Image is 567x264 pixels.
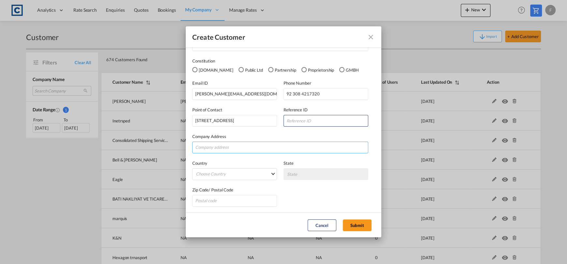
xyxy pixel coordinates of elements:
[364,31,377,44] button: icon-close fg-AAA8AD
[192,187,277,193] label: Zip Code/ Postal Code
[192,66,233,73] md-radio-button: Pvt.Ltd
[192,80,277,86] label: Email ID
[367,33,375,41] md-icon: icon-close fg-AAA8AD
[283,88,368,100] input: 92 308 4217320
[192,133,368,140] label: Company Address
[339,66,359,73] md-radio-button: GMBH
[283,106,368,113] label: Reference ID
[283,168,368,180] md-select: {{(ctrl.parent.shipperInfo.viewShipper && !ctrl.parent.shipperInfo.state) ? 'N/A' : 'State' }}
[301,66,334,73] md-radio-button: Proprietorship
[192,58,375,64] label: Constitution
[283,115,368,127] input: Reference ID
[192,115,277,127] input: Point of Contact
[186,26,381,237] md-dialog: General General ...
[283,80,368,86] label: Phone Number
[343,219,371,231] button: Submit
[239,66,263,73] md-radio-button: Public Ltd
[192,142,368,153] input: Company address
[268,66,296,73] md-radio-button: Partnership
[192,33,245,41] div: Create Customer
[308,219,336,231] button: Cancel
[192,168,277,180] md-select: {{(ctrl.parent.shipperInfo.viewShipper && !ctrl.parent.shipperInfo.country) ? 'N/A' : 'Choose Cou...
[192,195,277,207] input: Postal code
[192,88,277,100] input: Daniel@seagulls.com.pk
[192,160,277,166] label: Country
[283,160,368,166] label: State
[192,106,277,113] label: Point of Contact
